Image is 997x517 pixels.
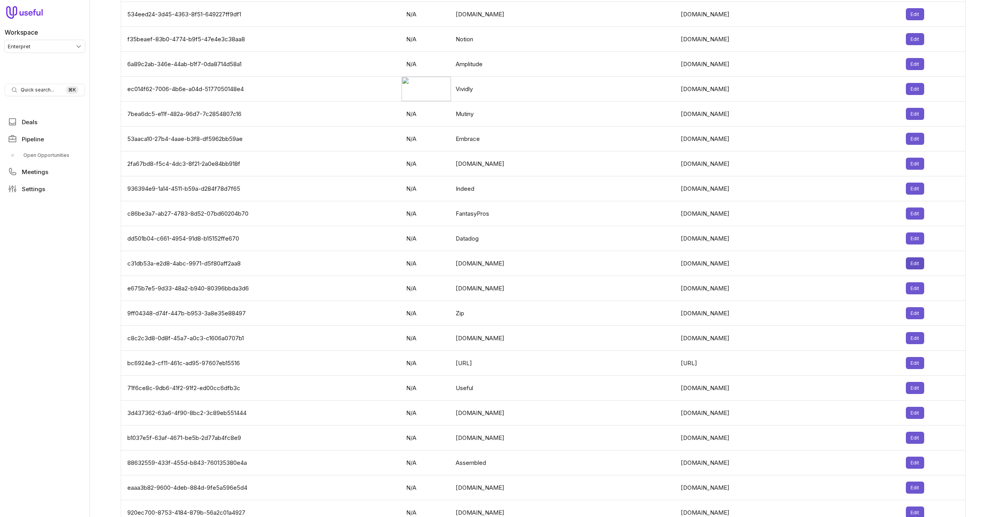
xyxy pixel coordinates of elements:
label: Workspace [5,28,38,37]
td: f35beaef-83b0-4774-b9f5-47e4e3c38aa8 [121,27,402,52]
button: Edit [906,8,924,20]
td: N/A [402,401,451,426]
td: [DOMAIN_NAME] [676,151,901,176]
kbd: ⌘ K [66,86,78,94]
td: [URL] [676,351,901,376]
td: 7bea6dc5-e11f-482a-96d7-7c2854807c16 [121,102,402,127]
button: Edit [906,208,924,220]
td: c8c2c3d8-0d8f-45a7-a0c3-c1606a0707b1 [121,326,402,351]
td: 71f6ce8c-9db6-41f2-91f2-ed00cc6dfb3c [121,376,402,401]
button: Edit [906,457,924,469]
td: N/A [402,276,451,301]
td: [DOMAIN_NAME] [676,2,901,27]
button: Edit [906,482,924,494]
td: N/A [402,450,451,475]
a: Open Opportunities [5,149,85,162]
button: Edit [906,407,924,419]
td: [DOMAIN_NAME] [676,450,901,475]
td: [DOMAIN_NAME] [676,401,901,426]
td: [DOMAIN_NAME] [451,251,676,276]
td: N/A [402,475,451,500]
td: [DOMAIN_NAME] [451,475,676,500]
td: N/A [402,301,451,326]
button: Edit [906,357,924,369]
td: N/A [402,151,451,176]
td: N/A [402,351,451,376]
td: N/A [402,376,451,401]
td: 53aaca10-27b4-4aae-b3f8-df5962bb59ae [121,127,402,151]
button: Edit [906,232,924,244]
td: [URL] [451,351,676,376]
td: c86be3a7-ab27-4783-8d52-07bd60204b70 [121,201,402,226]
a: Pipeline [5,132,85,146]
span: Quick search... [21,87,54,93]
td: bc6924e3-cf11-461c-ad95-97607eb15516 [121,351,402,376]
td: [DOMAIN_NAME] [451,426,676,450]
td: [DOMAIN_NAME] [676,102,901,127]
td: b1037e5f-63af-4671-be5b-2d77ab4fc8e9 [121,426,402,450]
td: [DOMAIN_NAME] [676,475,901,500]
td: 9ff04348-d74f-447b-b953-3a8e35e88497 [121,301,402,326]
span: Pipeline [22,136,44,142]
td: [DOMAIN_NAME] [676,27,901,52]
td: ec014f62-7006-4b6e-a04d-5177050148e4 [121,77,402,102]
td: [DOMAIN_NAME] [676,226,901,251]
td: [DOMAIN_NAME] [676,201,901,226]
td: [DOMAIN_NAME] [676,127,901,151]
td: N/A [402,251,451,276]
button: Edit [906,58,924,70]
td: Notion [451,27,676,52]
td: [DOMAIN_NAME] [676,301,901,326]
button: Edit [906,257,924,269]
td: N/A [402,426,451,450]
button: Edit [906,33,924,45]
span: Deals [22,119,37,125]
td: [DOMAIN_NAME] [676,426,901,450]
td: Vividly [451,77,676,102]
td: [DOMAIN_NAME] [451,151,676,176]
td: N/A [402,27,451,52]
td: Mutiny [451,102,676,127]
a: Deals [5,115,85,129]
td: [DOMAIN_NAME] [451,326,676,351]
button: Edit [906,133,924,145]
button: Edit [906,432,924,444]
td: Embrace [451,127,676,151]
td: [DOMAIN_NAME] [676,176,901,201]
td: e675b7e5-9d33-48a2-b940-80396bbda3d6 [121,276,402,301]
td: 2fa67bd8-f5c4-4dc3-8f21-2a0e84bb918f [121,151,402,176]
button: Edit [906,307,924,319]
td: eaaa3b82-9600-4deb-884d-9fe5a596e5d4 [121,475,402,500]
td: Datadog [451,226,676,251]
td: [DOMAIN_NAME] [676,276,901,301]
td: Useful [451,376,676,401]
td: Assembled [451,450,676,475]
button: Edit [906,158,924,170]
button: Edit [906,83,924,95]
td: 88632559-433f-455d-b843-760135380e4a [121,450,402,475]
td: [DOMAIN_NAME] [676,251,901,276]
td: [DOMAIN_NAME] [451,276,676,301]
a: Settings [5,182,85,196]
button: Edit [906,332,924,344]
button: Edit [906,282,924,294]
td: [DOMAIN_NAME] [676,326,901,351]
button: Edit [906,382,924,394]
div: Pipeline submenu [5,149,85,162]
a: Meetings [5,165,85,179]
td: [DOMAIN_NAME] [676,52,901,77]
span: Settings [22,186,45,192]
td: Indeed [451,176,676,201]
td: N/A [402,326,451,351]
td: dd501b04-c661-4954-91d8-b15152ffe670 [121,226,402,251]
td: N/A [402,201,451,226]
td: [DOMAIN_NAME] [676,77,901,102]
td: Amplitude [451,52,676,77]
td: N/A [402,226,451,251]
td: N/A [402,176,451,201]
td: FantasyPros [451,201,676,226]
td: 6a89c2ab-346e-44ab-b1f7-0da8714d58a1 [121,52,402,77]
td: 534eed24-3d45-4363-8f51-649227ff9df1 [121,2,402,27]
td: c31db53a-e2d8-4abc-9971-d5f80aff2aa8 [121,251,402,276]
button: Edit [906,183,924,195]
